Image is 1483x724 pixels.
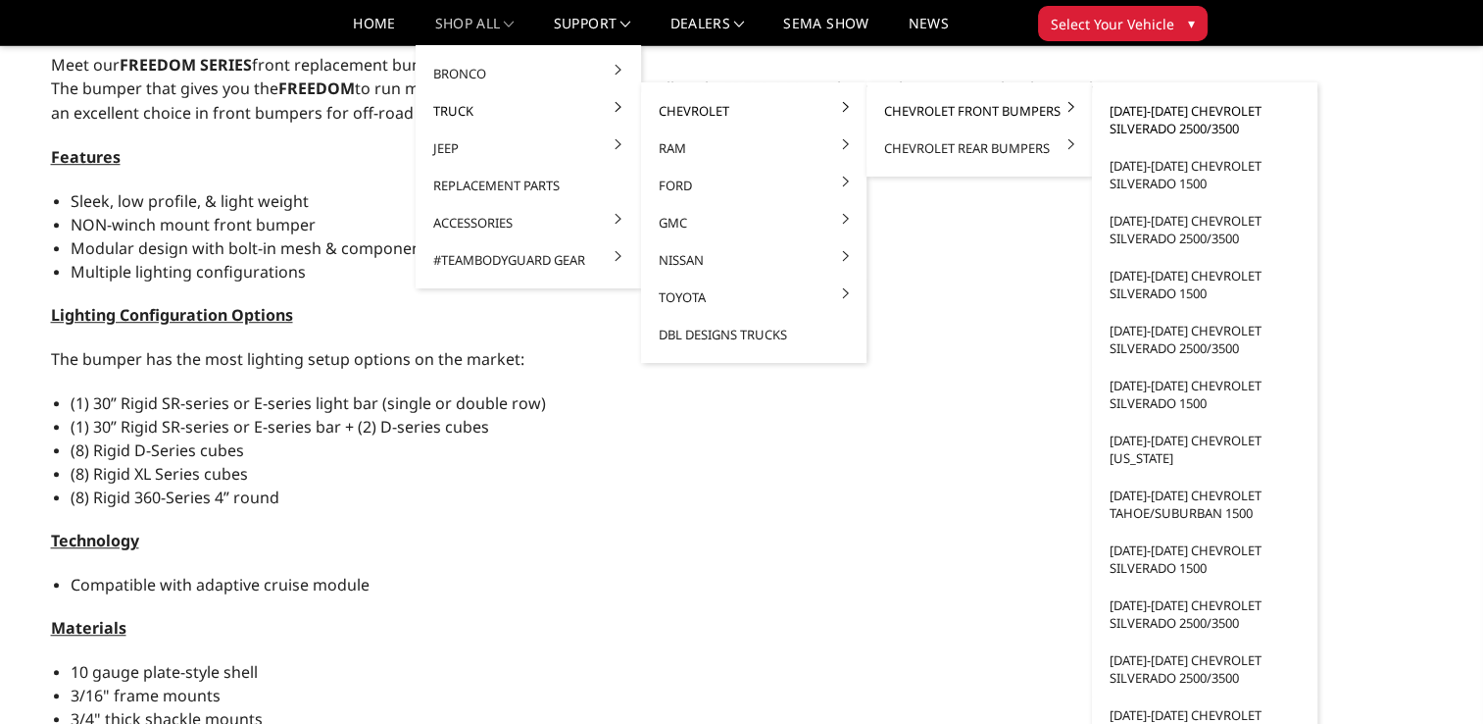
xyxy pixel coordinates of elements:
[1038,6,1208,41] button: Select Your Vehicle
[71,487,279,508] span: (8) Rigid 360-Series 4” round
[353,17,395,45] a: Home
[71,190,309,212] span: Sleek, low profile, & light weight
[1100,367,1310,422] a: [DATE]-[DATE] Chevrolet Silverado 1500
[423,129,633,167] a: Jeep
[783,17,868,45] a: SEMA Show
[1100,147,1310,202] a: [DATE]-[DATE] Chevrolet Silverado 1500
[1100,257,1310,312] a: [DATE]-[DATE] Chevrolet Silverado 1500
[423,55,633,92] a: Bronco
[1100,477,1310,532] a: [DATE]-[DATE] Chevrolet Tahoe/Suburban 1500
[1100,642,1310,697] a: [DATE]-[DATE] Chevrolet Silverado 2500/3500
[51,146,121,168] span: Features
[874,129,1084,167] a: Chevrolet Rear Bumpers
[908,17,948,45] a: News
[71,261,306,283] span: Multiple lighting configurations
[649,279,859,316] a: Toyota
[278,78,355,99] strong: FREEDOM
[1100,532,1310,587] a: [DATE]-[DATE] Chevrolet Silverado 1500
[874,92,1084,129] a: Chevrolet Front Bumpers
[71,214,316,235] span: NON-winch mount front bumper
[51,348,524,370] span: The bumper has the most lighting setup options on the market:
[1100,202,1310,257] a: [DATE]-[DATE] Chevrolet Silverado 2500/3500
[1051,14,1174,34] span: Select Your Vehicle
[723,78,800,99] strong: FREEDOM
[71,416,489,438] span: (1) 30” Rigid SR-series or E-series bar + (2) D-series cubes
[51,54,456,76] span: Meet our front replacement bumper!
[649,204,859,241] a: GMC
[435,17,515,45] a: shop all
[554,17,631,45] a: Support
[51,78,1126,124] span: The bumper that gives you the to run multiple light configurations, as well as the to color match...
[649,316,859,353] a: DBL Designs Trucks
[423,92,633,129] a: Truck
[120,54,252,76] strong: FREEDOM SERIES
[51,617,126,639] span: Materials
[71,661,258,683] span: 10 gauge plate-style shell
[1100,422,1310,477] a: [DATE]-[DATE] Chevrolet [US_STATE]
[670,17,745,45] a: Dealers
[649,241,859,279] a: Nissan
[423,167,633,204] a: Replacement Parts
[1100,587,1310,642] a: [DATE]-[DATE] Chevrolet Silverado 2500/3500
[649,129,859,167] a: Ram
[71,440,244,461] span: (8) Rigid D-Series cubes
[51,304,293,326] span: Lighting Configuration Options
[51,530,139,551] span: Technology
[71,237,435,259] span: Modular design with bolt-in mesh & components
[1100,92,1310,147] a: [DATE]-[DATE] Chevrolet Silverado 2500/3500
[423,241,633,279] a: #TeamBodyguard Gear
[1188,13,1195,33] span: ▾
[423,204,633,241] a: Accessories
[649,167,859,204] a: Ford
[71,685,221,706] span: 3/16" frame mounts
[71,392,546,414] span: (1) 30” Rigid SR-series or E-series light bar (single or double row)
[71,463,248,485] span: (8) Rigid XL Series cubes
[71,574,370,595] span: Compatible with adaptive cruise module
[649,92,859,129] a: Chevrolet
[1100,312,1310,367] a: [DATE]-[DATE] Chevrolet Silverado 2500/3500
